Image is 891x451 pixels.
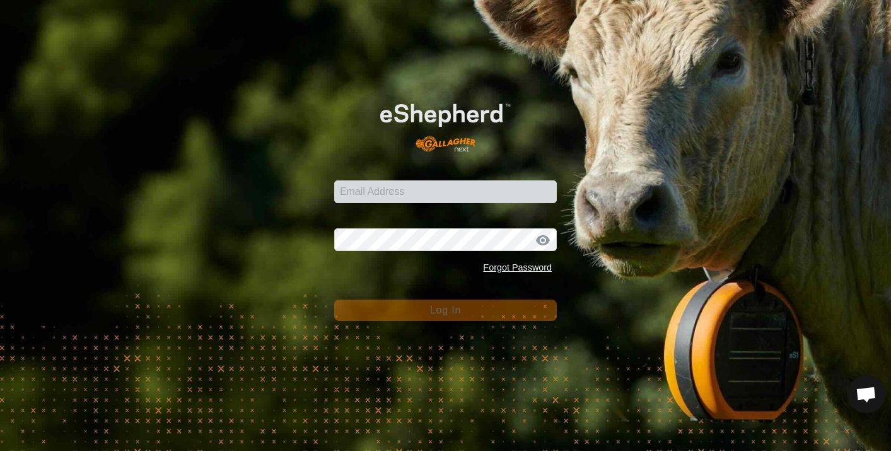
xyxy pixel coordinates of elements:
img: E-shepherd Logo [356,85,535,161]
a: Forgot Password [483,262,552,272]
div: Open chat [847,375,885,413]
button: Log In [334,300,557,321]
span: Log In [430,305,461,315]
input: Email Address [334,180,557,203]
